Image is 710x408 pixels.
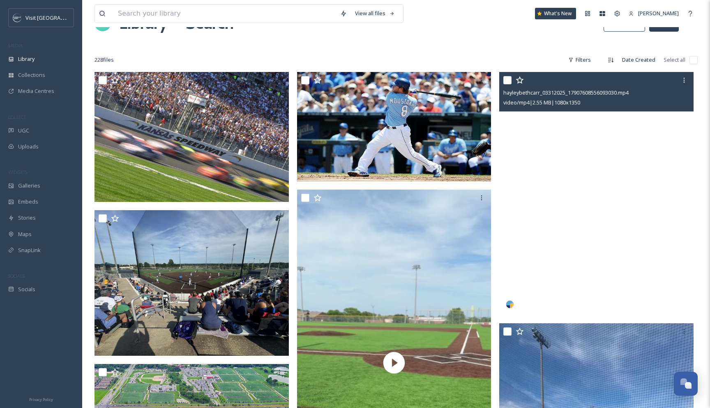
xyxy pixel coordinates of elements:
input: Search your library [114,5,336,23]
span: WIDGETS [8,169,27,175]
span: COLLECT [8,114,26,120]
span: video/mp4 | 2.55 MB | 1080 x 1350 [503,99,580,106]
img: snapsea-logo.png [506,300,514,308]
span: Galleries [18,182,40,190]
span: Privacy Policy [29,397,53,402]
span: MEDIA [8,42,23,49]
span: UGC [18,127,29,134]
span: Media Centres [18,87,54,95]
div: Date Created [618,52,659,68]
span: hayleybethcarr_03312025_17907608556093030.mp4 [503,89,629,96]
img: b20aa3fd-02a9-4677-114a-d87dbc0d81a9.jpg [95,72,289,202]
span: 228 file s [95,56,114,64]
span: Uploads [18,143,39,151]
a: View all files [351,5,399,21]
span: Collections [18,71,45,79]
img: c3es6xdrejuflcaqpovn.png [13,14,21,22]
button: Open Chat [674,372,698,396]
a: What's New [535,8,576,19]
a: Privacy Policy [29,394,53,404]
div: Filters [564,52,595,68]
span: Socials [18,285,35,293]
span: Visit [GEOGRAPHIC_DATA] [25,14,89,21]
span: Select all [664,56,685,64]
span: Maps [18,230,32,238]
img: 3bf7481a-eb5f-c60a-8e4c-916fafdfa342.jpg [297,72,491,181]
span: SOCIALS [8,273,25,279]
span: Embeds [18,198,38,206]
span: Stories [18,214,36,222]
video: hayleybethcarr_03312025_17907608556093030.mp4 [499,72,694,315]
span: Library [18,55,35,63]
a: [PERSON_NAME] [625,5,683,21]
span: [PERSON_NAME] [638,9,679,17]
img: ab291d99-c50b-d58f-6d83-903d5a09cb09.jpg [95,210,289,356]
span: SnapLink [18,246,41,254]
